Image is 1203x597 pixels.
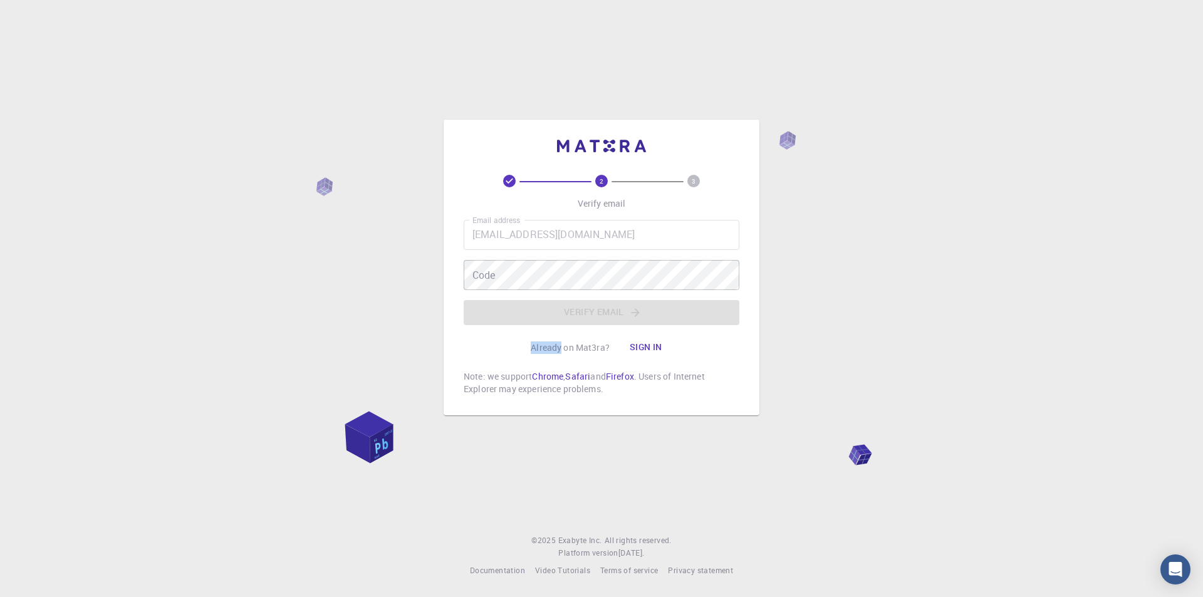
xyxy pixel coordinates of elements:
[535,565,590,575] span: Video Tutorials
[565,370,590,382] a: Safari
[470,565,525,575] span: Documentation
[531,534,558,547] span: © 2025
[558,535,602,545] span: Exabyte Inc.
[472,215,520,226] label: Email address
[558,547,618,559] span: Platform version
[620,335,672,360] button: Sign in
[668,565,733,575] span: Privacy statement
[600,177,603,185] text: 2
[532,370,563,382] a: Chrome
[605,534,672,547] span: All rights reserved.
[578,197,626,210] p: Verify email
[606,370,634,382] a: Firefox
[668,564,733,577] a: Privacy statement
[600,564,658,577] a: Terms of service
[531,341,610,354] p: Already on Mat3ra?
[535,564,590,577] a: Video Tutorials
[470,564,525,577] a: Documentation
[464,370,739,395] p: Note: we support , and . Users of Internet Explorer may experience problems.
[692,177,695,185] text: 3
[618,547,645,559] a: [DATE].
[1160,554,1190,584] div: Open Intercom Messenger
[600,565,658,575] span: Terms of service
[558,534,602,547] a: Exabyte Inc.
[618,548,645,558] span: [DATE] .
